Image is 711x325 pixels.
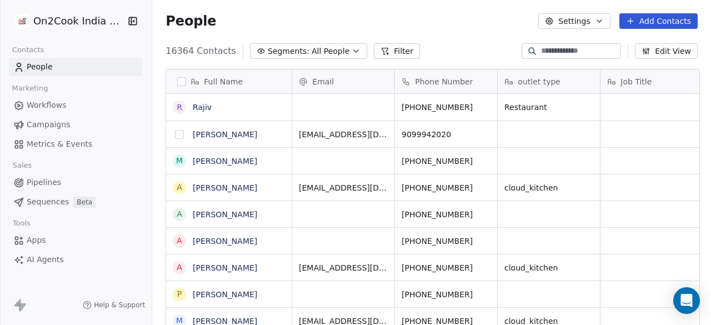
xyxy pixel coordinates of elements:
[402,129,451,140] span: 9099942020
[177,235,183,247] div: A
[27,119,70,131] span: Campaigns
[176,155,183,167] div: M
[299,262,388,273] span: [EMAIL_ADDRESS][DOMAIN_NAME]
[7,42,49,58] span: Contacts
[299,182,388,193] span: [EMAIL_ADDRESS][DOMAIN_NAME]
[402,289,473,300] span: [PHONE_NUMBER]
[402,262,473,273] span: [PHONE_NUMBER]
[504,102,547,113] span: Restaurant
[177,262,183,273] div: A
[673,287,700,314] div: Open Intercom Messenger
[312,46,349,57] span: All People
[73,197,96,208] span: Beta
[27,234,46,246] span: Apps
[27,61,53,73] span: People
[177,288,182,300] div: P
[402,182,473,193] span: [PHONE_NUMBER]
[395,69,497,93] div: Phone Number
[292,69,394,93] div: Email
[9,58,143,76] a: People
[27,138,92,150] span: Metrics & Events
[166,44,236,58] span: 16364 Contacts
[9,231,143,249] a: Apps
[27,99,67,111] span: Workflows
[402,236,473,247] span: [PHONE_NUMBER]
[193,103,212,112] a: Rajiv
[193,157,257,166] a: [PERSON_NAME]
[177,182,183,193] div: A
[504,262,558,273] span: cloud_kitchen
[83,301,145,309] a: Help & Support
[177,102,182,113] div: R
[166,13,216,29] span: People
[193,210,257,219] a: [PERSON_NAME]
[620,76,652,87] span: Job Title
[13,12,120,31] button: On2Cook India Pvt. Ltd.
[8,157,37,174] span: Sales
[204,76,243,87] span: Full Name
[9,173,143,192] a: Pipelines
[27,254,64,266] span: AI Agents
[268,46,309,57] span: Segments:
[402,102,473,113] span: [PHONE_NUMBER]
[193,183,257,192] a: [PERSON_NAME]
[498,69,600,93] div: outlet type
[9,96,143,114] a: Workflows
[402,209,473,220] span: [PHONE_NUMBER]
[16,14,29,28] img: on2cook%20logo-04%20copy.jpg
[9,193,143,211] a: SequencesBeta
[193,290,257,299] a: [PERSON_NAME]
[402,156,473,167] span: [PHONE_NUMBER]
[600,69,703,93] div: Job Title
[27,196,69,208] span: Sequences
[193,237,257,246] a: [PERSON_NAME]
[9,116,143,134] a: Campaigns
[312,76,334,87] span: Email
[415,76,473,87] span: Phone Number
[518,76,560,87] span: outlet type
[504,182,558,193] span: cloud_kitchen
[177,208,183,220] div: A
[193,130,257,139] a: [PERSON_NAME]
[9,135,143,153] a: Metrics & Events
[193,263,257,272] a: [PERSON_NAME]
[299,129,388,140] span: [EMAIL_ADDRESS][DOMAIN_NAME]
[33,14,125,28] span: On2Cook India Pvt. Ltd.
[7,80,53,97] span: Marketing
[374,43,420,59] button: Filter
[27,177,61,188] span: Pipelines
[94,301,145,309] span: Help & Support
[166,69,292,93] div: Full Name
[635,43,698,59] button: Edit View
[8,215,35,232] span: Tools
[619,13,698,29] button: Add Contacts
[538,13,610,29] button: Settings
[9,251,143,269] a: AI Agents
